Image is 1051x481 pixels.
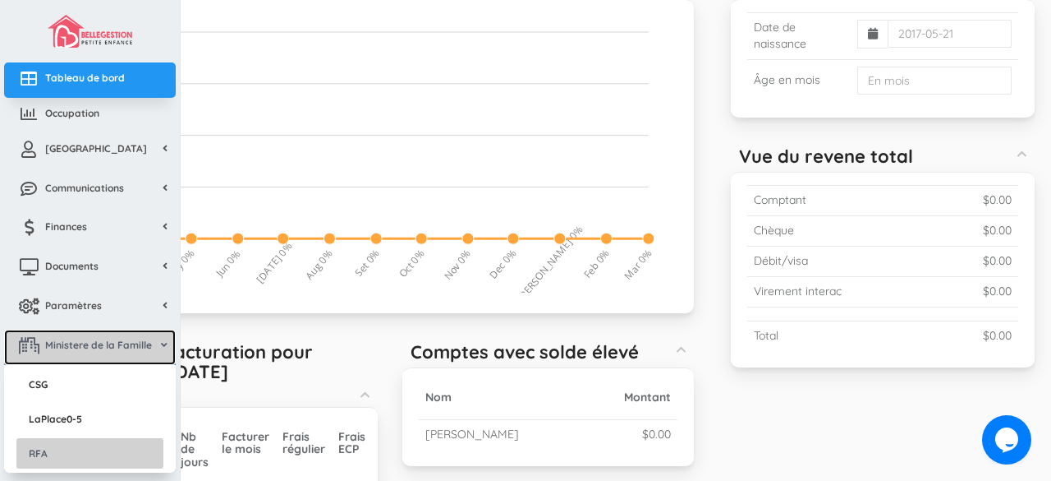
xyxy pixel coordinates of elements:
[486,247,519,282] tspan: Dec 0%
[939,215,1018,246] td: $0.00
[747,215,939,246] td: Chèque
[4,330,176,365] a: Ministere de la Famille
[747,12,851,59] td: Date de naissance
[939,246,1018,276] td: $0.00
[45,220,87,234] span: Finances
[213,247,243,280] tspan: Jun 0%
[16,369,163,400] a: CSG
[857,67,1012,95] input: En mois
[939,185,1018,215] td: $0.00
[739,146,913,166] h5: Vue du revene total
[45,141,147,155] span: [GEOGRAPHIC_DATA]
[45,106,99,120] span: Occupation
[425,391,578,404] h5: Nom
[411,342,639,362] h5: Comptes avec solde élevé
[621,247,654,283] tspan: Mar 0%
[747,185,939,215] td: Comptant
[515,223,585,303] tspan: [PERSON_NAME] 0%
[939,321,1018,350] td: $0.00
[939,276,1018,307] td: $0.00
[45,181,124,195] span: Communications
[282,431,325,456] h5: Frais régulier
[45,259,99,273] span: Documents
[16,404,163,434] a: LaPlace0-5
[581,247,613,281] tspan: Feb 0%
[396,247,427,281] tspan: Oct 0%
[747,246,939,276] td: Débit/visa
[338,431,365,456] h5: Frais ECP
[16,438,163,469] a: RFA
[302,247,335,283] tspan: Aug 0%
[4,98,176,133] a: Occupation
[4,133,176,169] a: [GEOGRAPHIC_DATA]
[253,240,295,286] tspan: [DATE] 0%
[591,391,671,404] h5: Montant
[222,431,269,456] h5: Facturer le mois
[747,59,851,101] td: Âge en mois
[4,211,176,247] a: Finances
[4,251,176,286] a: Documents
[982,415,1035,465] iframe: chat widget
[747,321,939,350] td: Total
[45,338,152,352] span: Ministere de la Famille
[4,62,176,98] a: Tableau de bord
[351,247,382,280] tspan: Set 0%
[642,427,671,442] small: $0.00
[4,173,176,208] a: Communications
[181,431,209,469] h5: Nb de jours
[45,298,102,312] span: Paramètres
[48,15,131,48] img: image
[425,427,519,442] small: [PERSON_NAME]
[747,276,939,307] td: Virement interac
[888,20,1012,48] input: 2017-05-21
[440,247,473,283] tspan: Nov 0%
[45,71,125,85] span: Tableau de bord
[4,290,176,326] a: Paramètres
